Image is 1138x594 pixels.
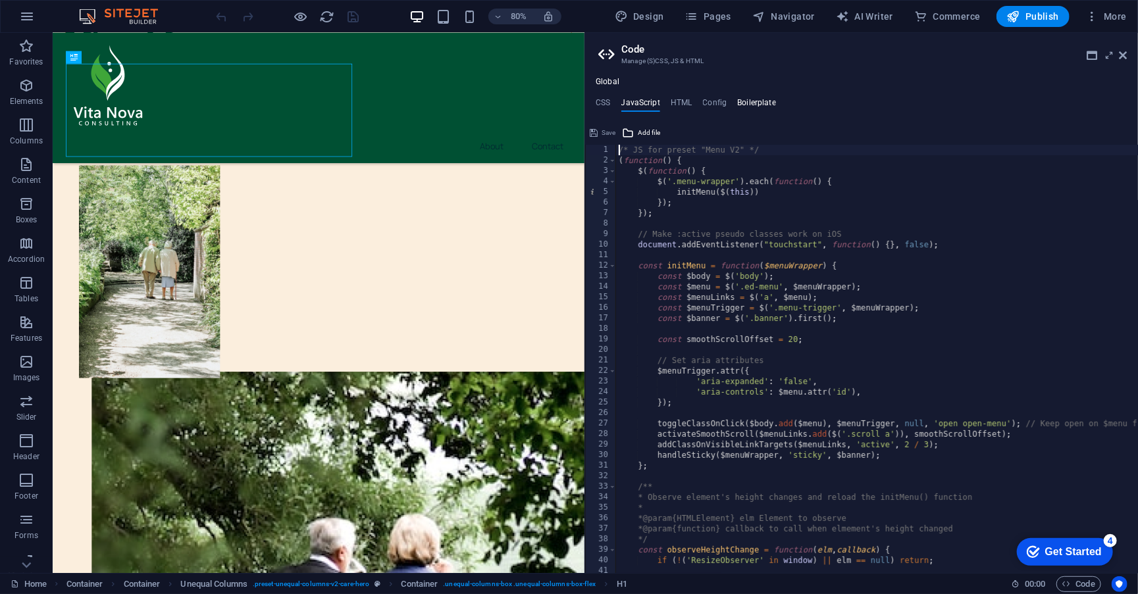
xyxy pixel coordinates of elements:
div: 4 [586,176,617,187]
div: 30 [586,450,617,460]
h4: CSS [596,98,610,112]
div: 32 [586,471,617,482]
h4: JavaScript [621,98,660,112]
button: More [1080,6,1132,27]
div: 6 [586,197,617,208]
div: 7 [586,208,617,218]
img: Editor Logo [76,9,174,24]
button: AI Writer [831,6,898,27]
div: 29 [586,439,617,450]
h4: Boilerplate [737,98,776,112]
span: 00 00 [1025,576,1045,592]
p: Footer [14,491,38,501]
span: Click to select. Double-click to edit [181,576,247,592]
div: 21 [586,355,617,366]
h4: HTML [671,98,692,112]
span: : [1034,579,1036,589]
div: 28 [586,429,617,439]
div: 34 [586,492,617,503]
div: 25 [586,397,617,408]
button: Usercentrics [1112,576,1127,592]
div: 33 [586,482,617,492]
div: 40 [586,555,617,566]
button: Add file [620,125,662,141]
span: Pages [685,10,731,23]
div: 37 [586,524,617,534]
p: Accordion [8,254,45,264]
div: 38 [586,534,617,545]
div: 31 [586,460,617,471]
nav: breadcrumb [66,576,627,592]
span: Design [615,10,664,23]
button: Pages [680,6,737,27]
h4: Global [596,77,619,87]
button: 80% [488,9,535,24]
i: Reload page [320,9,335,24]
span: Add file [638,125,660,141]
p: Boxes [16,214,38,225]
div: 10 [586,239,617,250]
div: Get Started 4 items remaining, 20% complete [11,7,107,34]
div: 19 [586,334,617,345]
div: 23 [586,376,617,387]
div: 8 [586,218,617,229]
p: Favorites [9,57,43,67]
p: Slider [16,412,37,422]
a: Click to cancel selection. Double-click to open Pages [11,576,47,592]
i: This element is a customizable preset [375,580,380,587]
p: Images [13,372,40,383]
div: 41 [586,566,617,576]
div: 39 [586,545,617,555]
span: More [1085,10,1127,23]
div: 1 [586,145,617,155]
span: AI Writer [836,10,893,23]
div: 9 [586,229,617,239]
p: Columns [10,136,43,146]
div: 18 [586,324,617,334]
button: Design [609,6,669,27]
span: Publish [1007,10,1059,23]
span: Click to select. Double-click to edit [66,576,103,592]
h3: Manage (S)CSS, JS & HTML [621,55,1101,67]
div: 26 [586,408,617,418]
div: 27 [586,418,617,429]
div: 16 [586,303,617,313]
div: 22 [586,366,617,376]
div: 13 [586,271,617,282]
span: . unequal-columns-box .unequal-columns-box-flex [443,576,596,592]
span: Click to select. Double-click to edit [617,576,627,592]
button: reload [319,9,335,24]
p: Header [13,451,39,462]
button: Publish [996,6,1070,27]
div: 11 [586,250,617,260]
p: Forms [14,530,38,541]
div: Design (Ctrl+Alt+Y) [609,6,669,27]
h6: Session time [1011,576,1046,592]
span: Click to select. Double-click to edit [124,576,161,592]
div: 17 [586,313,617,324]
button: Code [1056,576,1101,592]
button: Commerce [909,6,986,27]
span: Navigator [752,10,815,23]
button: Click here to leave preview mode and continue editing [293,9,309,24]
div: 24 [586,387,617,397]
div: 12 [586,260,617,271]
span: Commerce [914,10,981,23]
div: 35 [586,503,617,513]
h6: 80% [508,9,529,24]
div: 4 [97,3,111,16]
div: 3 [586,166,617,176]
p: Content [12,175,41,186]
div: Get Started [39,14,95,26]
button: Navigator [747,6,820,27]
span: . preset-unequal-columns-v2-care-hero [253,576,369,592]
span: Code [1062,576,1095,592]
p: Tables [14,293,38,304]
p: Elements [10,96,43,107]
div: 5 [586,187,617,197]
div: 2 [586,155,617,166]
span: Click to select. Double-click to edit [401,576,438,592]
div: 14 [586,282,617,292]
div: 15 [586,292,617,303]
div: 20 [586,345,617,355]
